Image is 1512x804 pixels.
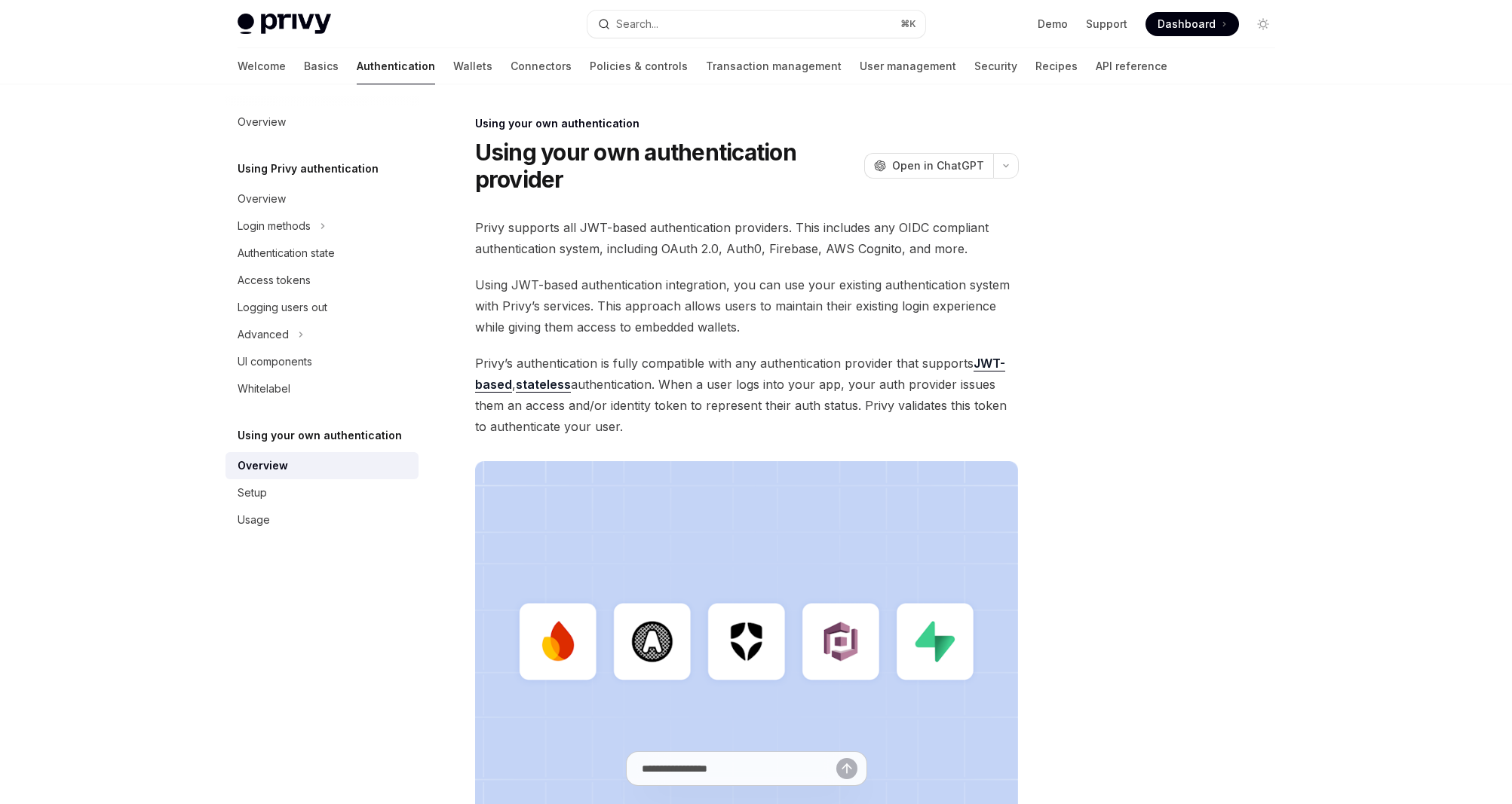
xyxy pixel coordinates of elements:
span: Open in ChatGPT [892,158,984,173]
a: Whitelabel [225,375,419,402]
a: API reference [1096,48,1167,84]
a: Authentication [357,48,435,84]
a: User management [860,48,956,84]
a: Logging users out [225,294,419,321]
div: Overview [238,457,288,475]
a: Demo [1038,17,1068,32]
a: Wallets [453,48,492,84]
span: Privy supports all JWT-based authentication providers. This includes any OIDC compliant authentic... [475,217,1019,259]
h5: Using Privy authentication [238,160,379,178]
div: Authentication state [238,244,335,262]
a: Dashboard [1146,12,1239,36]
div: UI components [238,353,312,371]
a: Recipes [1035,48,1078,84]
button: Open in ChatGPT [864,153,993,179]
a: Connectors [511,48,572,84]
a: Usage [225,506,419,533]
a: Access tokens [225,267,419,294]
a: Policies & controls [590,48,688,84]
div: Access tokens [238,271,311,289]
div: Login methods [238,217,311,235]
a: stateless [516,377,571,393]
div: Logging users out [238,298,327,316]
div: Using your own authentication [475,116,1019,131]
div: Search... [616,15,658,33]
div: Overview [238,190,286,208]
a: Overview [225,109,419,136]
div: Overview [238,113,286,131]
a: Overview [225,185,419,212]
span: Dashboard [1158,17,1216,32]
span: Privy’s authentication is fully compatible with any authentication provider that supports , authe... [475,353,1019,437]
a: Security [974,48,1017,84]
a: UI components [225,348,419,375]
h5: Using your own authentication [238,426,402,445]
div: Advanced [238,326,289,344]
a: Basics [304,48,339,84]
button: Send message [836,758,857,779]
div: Usage [238,511,270,529]
span: Using JWT-based authentication integration, you can use your existing authentication system with ... [475,274,1019,338]
a: Setup [225,479,419,506]
button: Toggle dark mode [1251,12,1275,36]
a: Overview [225,452,419,479]
h1: Using your own authentication provider [475,139,858,193]
span: ⌘ K [900,18,916,30]
a: Welcome [238,48,286,84]
a: Support [1086,17,1127,32]
button: Search...⌘K [587,11,925,38]
img: light logo [238,14,331,35]
div: Whitelabel [238,380,290,398]
a: Authentication state [225,240,419,267]
div: Setup [238,484,267,502]
a: Transaction management [706,48,842,84]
